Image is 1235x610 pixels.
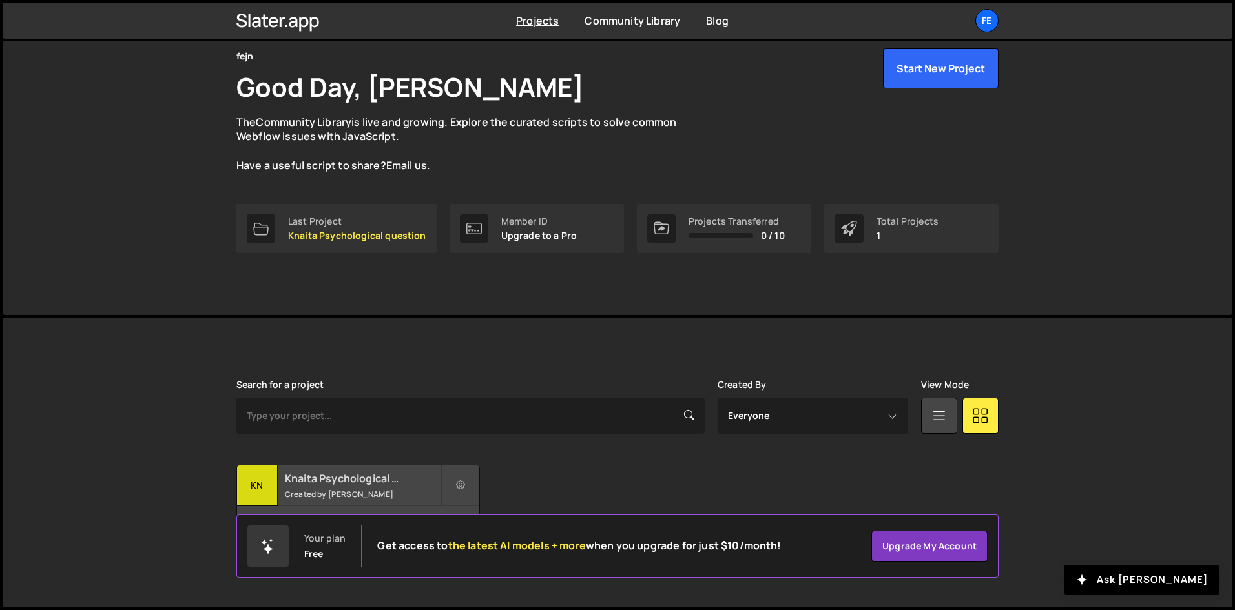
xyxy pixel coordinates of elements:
div: Member ID [501,216,577,227]
button: Ask [PERSON_NAME] [1064,565,1219,595]
a: Email us [386,158,427,172]
p: Upgrade to a Pro [501,230,577,241]
div: Kn [237,465,278,506]
a: Last Project Knaita Psychological question [236,204,437,253]
a: Kn Knaita Psychological question Created by [PERSON_NAME] No pages have been added to this project [236,465,480,545]
a: Blog [706,14,729,28]
a: Projects [516,14,559,28]
div: Free [304,549,324,559]
p: Knaita Psychological question [288,230,426,241]
a: fe [975,9,999,32]
h2: Knaita Psychological question [285,471,441,485]
label: Search for a project [236,380,324,390]
div: Your plan [304,533,346,544]
input: Type your project... [236,398,705,434]
button: Start New Project [883,48,999,88]
label: View Mode [921,380,969,390]
div: Total Projects [877,216,939,227]
h1: Good Day, [PERSON_NAME] [236,69,584,105]
h2: Get access to when you upgrade for just $10/month! [377,540,781,552]
a: Upgrade my account [871,531,988,562]
div: Projects Transferred [689,216,785,227]
div: fejn [236,48,254,64]
div: No pages have been added to this project [237,506,479,545]
p: 1 [877,230,939,241]
small: Created by [PERSON_NAME] [285,489,441,500]
label: Created By [718,380,767,390]
span: 0 / 10 [761,230,785,241]
div: Last Project [288,216,426,227]
p: The is live and growing. Explore the curated scripts to solve common Webflow issues with JavaScri... [236,115,701,173]
span: the latest AI models + more [448,538,586,553]
a: Community Library [256,115,351,129]
a: Community Library [585,14,680,28]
